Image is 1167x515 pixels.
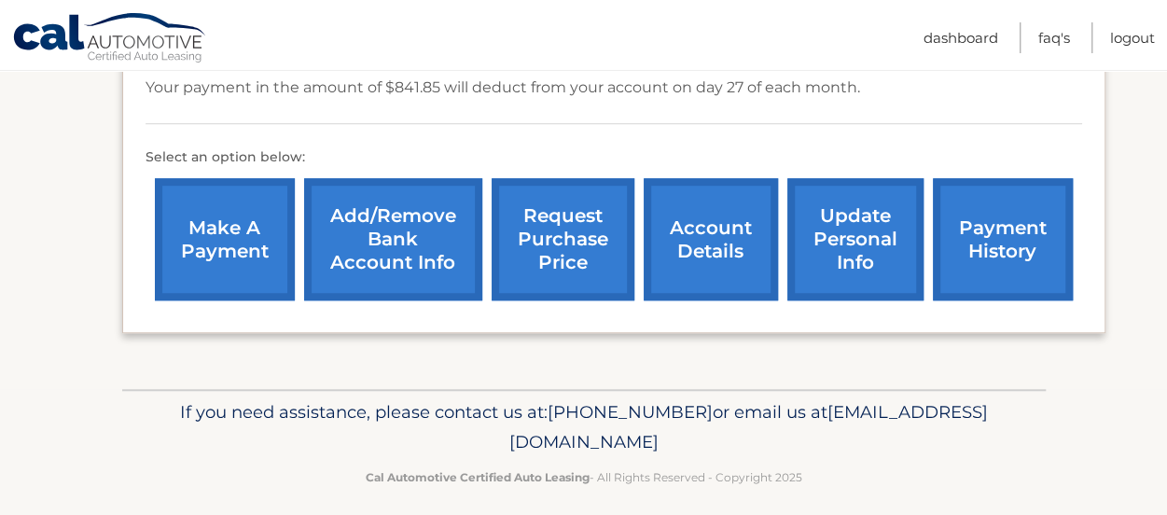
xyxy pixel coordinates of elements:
a: payment history [933,178,1073,300]
a: Dashboard [924,22,998,53]
a: update personal info [787,178,924,300]
span: [EMAIL_ADDRESS][DOMAIN_NAME] [509,401,988,452]
a: account details [644,178,778,300]
a: FAQ's [1038,22,1070,53]
a: Logout [1110,22,1155,53]
p: Select an option below: [146,146,1082,169]
a: Add/Remove bank account info [304,178,482,300]
a: Cal Automotive [12,12,208,66]
p: If you need assistance, please contact us at: or email us at [134,397,1034,457]
a: make a payment [155,178,295,300]
p: - All Rights Reserved - Copyright 2025 [134,467,1034,487]
p: Your payment in the amount of $841.85 will deduct from your account on day 27 of each month. [146,75,860,101]
strong: Cal Automotive Certified Auto Leasing [366,470,590,484]
span: [PHONE_NUMBER] [548,401,713,423]
a: request purchase price [492,178,634,300]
